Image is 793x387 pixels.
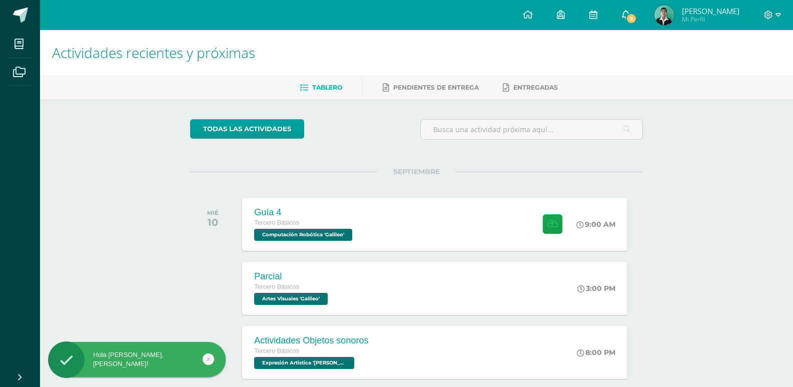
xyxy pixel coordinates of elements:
span: Pendientes de entrega [393,84,479,91]
span: Tablero [312,84,342,91]
div: 10 [207,216,219,228]
div: Guía 4 [254,207,355,218]
span: Tercero Básicos [254,347,299,354]
span: Entregadas [513,84,558,91]
span: SEPTIEMBRE [377,167,456,176]
span: Tercero Básicos [254,283,299,290]
span: Tercero Básicos [254,219,299,226]
div: 8:00 PM [577,348,615,357]
div: Parcial [254,271,330,282]
span: Expresión Artistica 'Galileo' [254,357,354,369]
a: Pendientes de entrega [383,80,479,96]
div: MIÉ [207,209,219,216]
span: Computación Robótica 'Galileo' [254,229,352,241]
div: Hola [PERSON_NAME], [PERSON_NAME]! [48,350,226,368]
div: 9:00 AM [576,220,615,229]
div: Actividades Objetos sonoros [254,335,368,346]
a: Entregadas [503,80,558,96]
a: todas las Actividades [190,119,304,139]
img: 524b54fd2b29e75984a583c72842ea09.png [654,5,674,25]
span: 2 [626,13,637,24]
span: Artes Visuales 'Galileo' [254,293,328,305]
input: Busca una actividad próxima aquí... [421,120,642,139]
div: 3:00 PM [577,284,615,293]
span: [PERSON_NAME] [682,6,739,16]
span: Actividades recientes y próximas [52,43,255,62]
a: Tablero [300,80,342,96]
span: Mi Perfil [682,15,739,24]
